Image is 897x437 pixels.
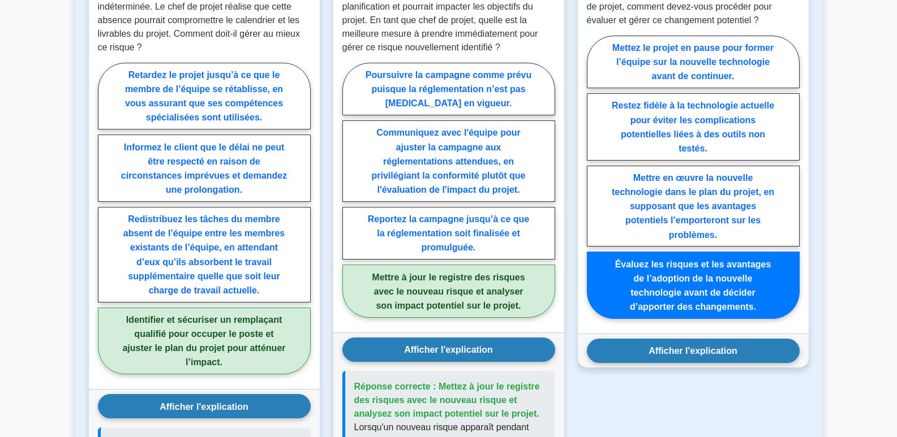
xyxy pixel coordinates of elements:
font: Mettre en œuvre la nouvelle technologie dans le plan du projet, en supposant que les avantages po... [612,173,774,240]
font: Mettez le projet en pause pour former l’équipe sur la nouvelle technologie avant de continuer. [612,43,774,81]
button: Afficher l'explication [98,394,311,418]
font: Identifier et sécuriser un remplaçant qualifié pour occuper le poste et ajuster le plan du projet... [122,315,285,367]
font: Poursuivre la campagne comme prévu puisque la réglementation n’est pas [MEDICAL_DATA] en vigueur. [366,70,531,108]
font: Évaluez les risques et les avantages de l’adoption de la nouvelle technologie avant de décider d’... [615,259,771,311]
font: Afficher l'explication [160,401,248,411]
font: Afficher l'explication [649,346,737,356]
font: Réponse correcte : Mettez à jour le registre des risques avec le nouveau risque et analysez son i... [354,382,540,418]
button: Afficher l'explication [587,339,800,363]
font: Restez fidèle à la technologie actuelle pour éviter les complications potentielles liées à des ou... [612,101,774,153]
font: Retardez le projet jusqu’à ce que le membre de l’équipe se rétablisse, en vous assurant que ses c... [125,70,283,122]
font: Informez le client que le délai ne peut être respecté en raison de circonstances imprévues et dem... [121,142,287,194]
font: Mettre à jour le registre des risques avec le nouveau risque et analyser son impact potentiel sur... [372,272,525,310]
font: Communiquez avec l'équipe pour ajuster la campagne aux réglementations attendues, en privilégiant... [371,128,525,194]
font: Redistribuez les tâches du membre absent de l’équipe entre les membres existants de l’équipe, en ... [123,214,285,295]
font: Afficher l'explication [404,345,493,354]
button: Afficher l'explication [342,338,555,362]
font: Reportez la campagne jusqu’à ce que la réglementation soit finalisée et promulguée. [368,214,529,252]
